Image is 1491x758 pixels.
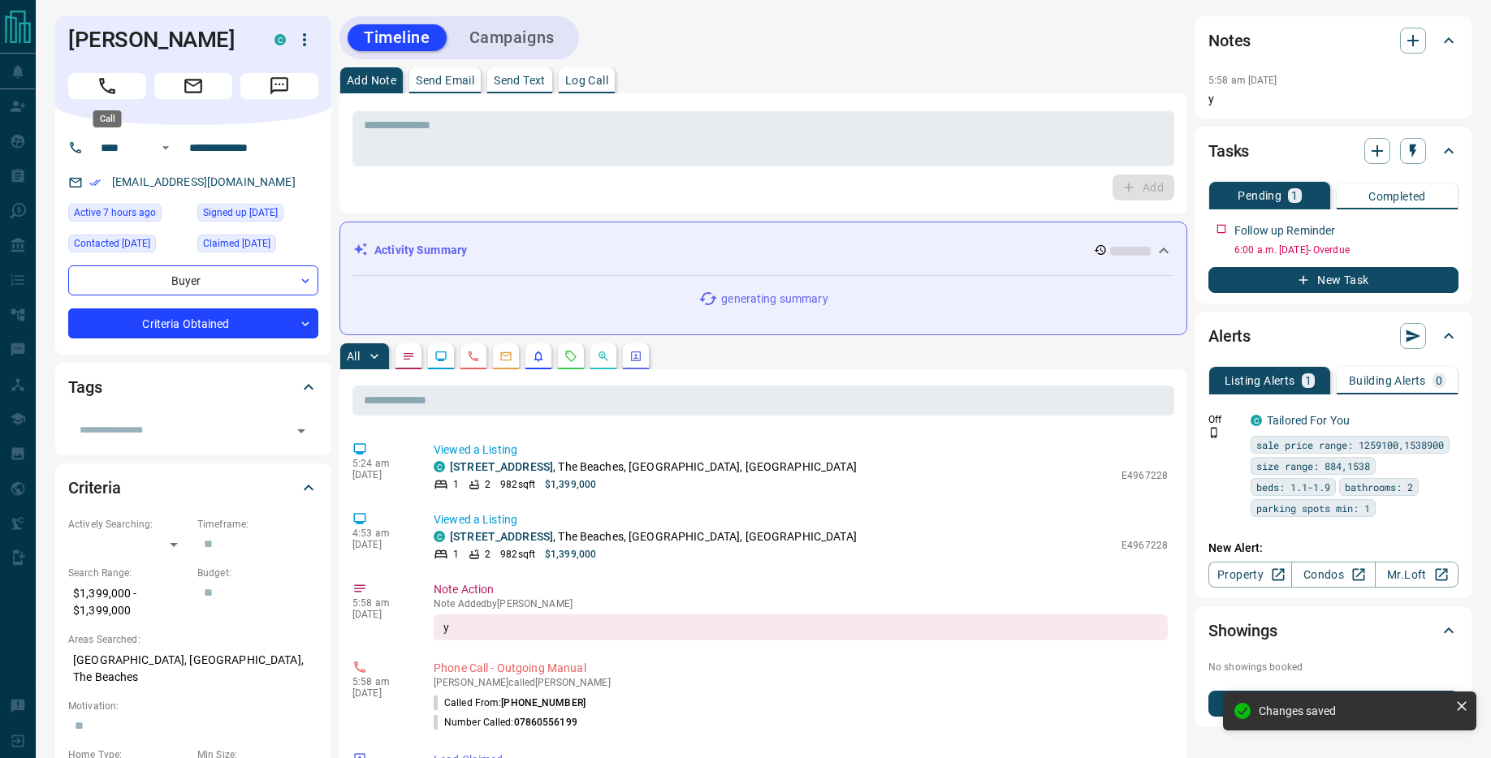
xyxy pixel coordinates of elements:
p: Phone Call - Outgoing Manual [434,660,1168,677]
span: Contacted [DATE] [74,235,150,252]
button: Open [290,420,313,442]
span: bathrooms: 2 [1345,479,1413,495]
svg: Opportunities [597,350,610,363]
p: Search Range: [68,566,189,580]
svg: Lead Browsing Activity [434,350,447,363]
p: Follow up Reminder [1234,222,1335,239]
p: [DATE] [352,469,409,480]
div: y [434,614,1168,640]
div: Buyer [68,265,318,295]
p: Areas Searched: [68,632,318,647]
p: [DATE] [352,687,409,699]
p: Note Added by [PERSON_NAME] [434,598,1168,609]
p: 5:24 am [352,458,409,469]
p: Add Note [347,75,396,86]
div: Tue Sep 16 2025 [68,204,189,226]
div: Tags [68,368,318,407]
svg: Agent Actions [629,350,642,363]
svg: Emails [499,350,512,363]
div: Mon Sep 15 2025 [197,204,318,226]
span: Call [68,73,146,99]
svg: Push Notification Only [1208,427,1220,438]
p: Budget: [197,566,318,580]
p: $1,399,000 - $1,399,000 [68,580,189,624]
p: Building Alerts [1349,375,1426,386]
p: 2 [485,477,491,492]
p: y [1208,91,1459,108]
p: , The Beaches, [GEOGRAPHIC_DATA], [GEOGRAPHIC_DATA] [450,528,857,545]
a: Mr.Loft [1375,562,1459,588]
div: Mon Sep 15 2025 [68,235,189,257]
p: Viewed a Listing [434,511,1168,528]
svg: Notes [402,350,415,363]
h1: [PERSON_NAME] [68,27,250,53]
p: Send Email [416,75,474,86]
div: Changes saved [1259,704,1449,717]
div: condos.ca [434,531,445,542]
div: condos.ca [1251,415,1262,426]
p: Viewed a Listing [434,441,1168,459]
svg: Listing Alerts [532,350,545,363]
p: Called From: [434,696,586,710]
a: Tailored For You [1267,414,1350,427]
div: Call [93,110,122,127]
a: Condos [1291,562,1375,588]
h2: Criteria [68,475,121,501]
p: Log Call [565,75,608,86]
button: New Task [1208,267,1459,293]
p: New Alert: [1208,540,1459,557]
span: size range: 884,1538 [1256,458,1370,474]
p: 1 [1305,375,1312,386]
p: No showings booked [1208,660,1459,674]
p: 982 sqft [500,547,535,562]
span: sale price range: 1259100,1538900 [1256,437,1444,453]
button: New Showing [1208,691,1459,717]
p: [DATE] [352,609,409,620]
div: condos.ca [274,34,286,45]
span: [PHONE_NUMBER] [501,697,586,708]
a: Property [1208,562,1292,588]
div: Notes [1208,21,1459,60]
p: 5:58 am [DATE] [1208,75,1277,86]
p: Actively Searching: [68,517,189,532]
button: Timeline [348,24,447,51]
div: Criteria [68,468,318,507]
p: [PERSON_NAME] called [PERSON_NAME] [434,677,1168,688]
p: 4:53 am [352,528,409,539]
h2: Notes [1208,28,1251,54]
p: 1 [453,547,459,562]
div: Alerts [1208,317,1459,355]
button: Open [156,138,175,157]
p: Send Text [494,75,546,86]
p: Pending [1238,190,1281,201]
a: [STREET_ADDRESS] [450,460,553,473]
button: Campaigns [453,24,571,51]
p: E4967228 [1121,538,1168,553]
p: Motivation: [68,699,318,713]
p: [GEOGRAPHIC_DATA], [GEOGRAPHIC_DATA], The Beaches [68,647,318,691]
h2: Showings [1208,618,1277,644]
p: 1 [1291,190,1298,201]
div: Activity Summary [353,235,1173,265]
p: Off [1208,412,1241,427]
p: 6:00 a.m. [DATE] - Overdue [1234,243,1459,257]
h2: Tasks [1208,138,1249,164]
p: [DATE] [352,539,409,550]
h2: Tags [68,374,102,400]
p: Completed [1368,191,1426,202]
a: [EMAIL_ADDRESS][DOMAIN_NAME] [112,175,296,188]
p: 0 [1436,375,1442,386]
span: parking spots min: 1 [1256,500,1370,516]
h2: Alerts [1208,323,1251,349]
p: $1,399,000 [545,547,596,562]
span: 07860556199 [514,717,577,728]
p: 5:58 am [352,676,409,687]
p: Listing Alerts [1225,375,1295,386]
p: All [347,351,360,362]
p: , The Beaches, [GEOGRAPHIC_DATA], [GEOGRAPHIC_DATA] [450,459,857,476]
svg: Calls [467,350,480,363]
p: Note Action [434,581,1168,598]
span: Active 7 hours ago [74,205,156,221]
p: 5:58 am [352,597,409,609]
span: Signed up [DATE] [203,205,278,221]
